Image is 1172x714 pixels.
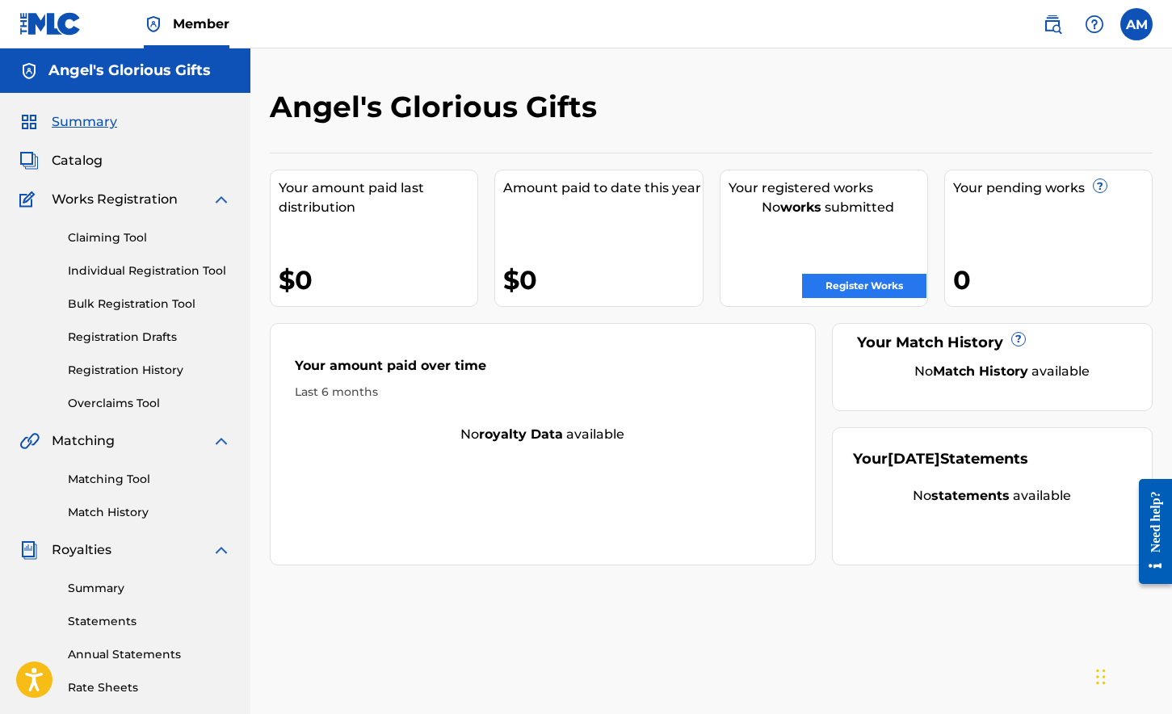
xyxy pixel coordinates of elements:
span: [DATE] [888,450,940,468]
a: Match History [68,504,231,521]
div: No submitted [729,198,927,217]
a: Rate Sheets [68,679,231,696]
div: Amount paid to date this year [503,178,702,198]
div: Your Statements [853,448,1028,470]
span: Matching [52,431,115,451]
div: Your registered works [729,178,927,198]
a: Public Search [1036,8,1069,40]
div: Last 6 months [295,384,791,401]
iframe: Chat Widget [1091,636,1172,714]
strong: works [780,199,821,215]
a: Overclaims Tool [68,395,231,412]
a: CatalogCatalog [19,151,103,170]
img: expand [212,540,231,560]
a: Register Works [802,274,926,298]
img: MLC Logo [19,12,82,36]
img: Matching [19,431,40,451]
div: User Menu [1120,8,1153,40]
div: Your amount paid last distribution [279,178,477,217]
h2: Angel's Glorious Gifts [270,89,605,125]
div: No available [873,362,1132,381]
h5: Angel's Glorious Gifts [48,61,211,80]
span: ? [1012,333,1025,346]
a: Claiming Tool [68,229,231,246]
img: help [1085,15,1104,34]
img: Accounts [19,61,39,81]
img: expand [212,190,231,209]
img: Works Registration [19,190,40,209]
img: Royalties [19,540,39,560]
div: Your Match History [853,332,1132,354]
div: $0 [503,262,702,298]
span: Summary [52,112,117,132]
a: Registration History [68,362,231,379]
div: 0 [953,262,1152,298]
div: Your amount paid over time [295,356,791,384]
span: Member [173,15,229,33]
a: Bulk Registration Tool [68,296,231,313]
a: Registration Drafts [68,329,231,346]
strong: statements [931,488,1010,503]
img: search [1043,15,1062,34]
img: Top Rightsholder [144,15,163,34]
strong: royalty data [479,426,563,442]
img: Catalog [19,151,39,170]
a: Summary [68,580,231,597]
div: No available [271,425,815,444]
img: Summary [19,112,39,132]
a: Individual Registration Tool [68,262,231,279]
span: ? [1094,179,1107,192]
span: Works Registration [52,190,178,209]
a: Annual Statements [68,646,231,663]
img: expand [212,431,231,451]
span: Catalog [52,151,103,170]
div: No available [853,486,1132,506]
strong: Match History [933,363,1028,379]
div: Your pending works [953,178,1152,198]
iframe: Resource Center [1127,467,1172,597]
span: Royalties [52,540,111,560]
a: Matching Tool [68,471,231,488]
a: Statements [68,613,231,630]
div: Help [1078,8,1111,40]
a: SummarySummary [19,112,117,132]
div: $0 [279,262,477,298]
div: Drag [1096,653,1106,701]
